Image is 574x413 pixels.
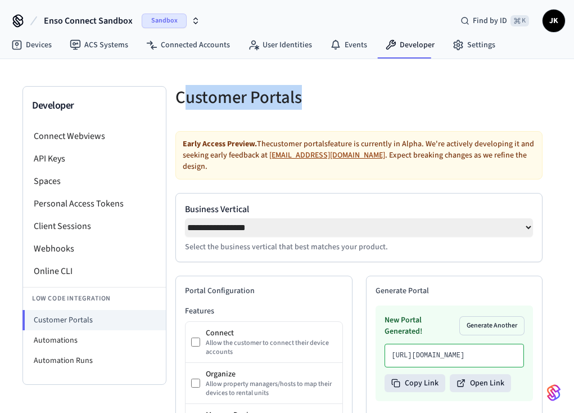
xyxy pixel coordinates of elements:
[23,192,166,215] li: Personal Access Tokens
[376,35,444,55] a: Developer
[23,351,166,371] li: Automation Runs
[142,14,187,28] span: Sandbox
[473,15,507,26] span: Find by ID
[22,310,166,330] li: Customer Portals
[2,35,61,55] a: Devices
[183,138,257,150] strong: Early Access Preview.
[269,150,385,161] a: [EMAIL_ADDRESS][DOMAIN_NAME]
[392,351,517,360] p: [URL][DOMAIN_NAME]
[32,98,157,114] h3: Developer
[385,315,460,337] h3: New Portal Generated!
[23,287,166,310] li: Low Code Integration
[185,306,343,317] h3: Features
[547,384,561,402] img: SeamLogoGradient.69752ec5.svg
[23,170,166,192] li: Spaces
[321,35,376,55] a: Events
[185,241,533,253] p: Select the business vertical that best matches your product.
[206,369,337,380] div: Organize
[175,131,543,179] div: The customer portals feature is currently in Alpha. We're actively developing it and seeking earl...
[206,380,337,398] div: Allow property managers/hosts to map their devices to rental units
[543,10,565,32] button: JK
[510,15,529,26] span: ⌘ K
[23,147,166,170] li: API Keys
[175,86,352,109] h5: Customer Portals
[61,35,137,55] a: ACS Systems
[23,237,166,260] li: Webhooks
[460,317,524,335] button: Generate Another
[206,339,337,357] div: Allow the customer to connect their device accounts
[185,285,343,297] h2: Portal Configuration
[206,327,337,339] div: Connect
[451,11,538,31] div: Find by ID⌘ K
[23,330,166,351] li: Automations
[444,35,504,55] a: Settings
[385,374,445,392] button: Copy Link
[185,203,533,216] label: Business Vertical
[23,125,166,147] li: Connect Webviews
[44,14,133,28] span: Enso Connect Sandbox
[23,260,166,282] li: Online CLI
[450,374,511,392] button: Open Link
[23,215,166,237] li: Client Sessions
[239,35,321,55] a: User Identities
[544,11,564,31] span: JK
[376,285,534,297] h2: Generate Portal
[137,35,239,55] a: Connected Accounts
